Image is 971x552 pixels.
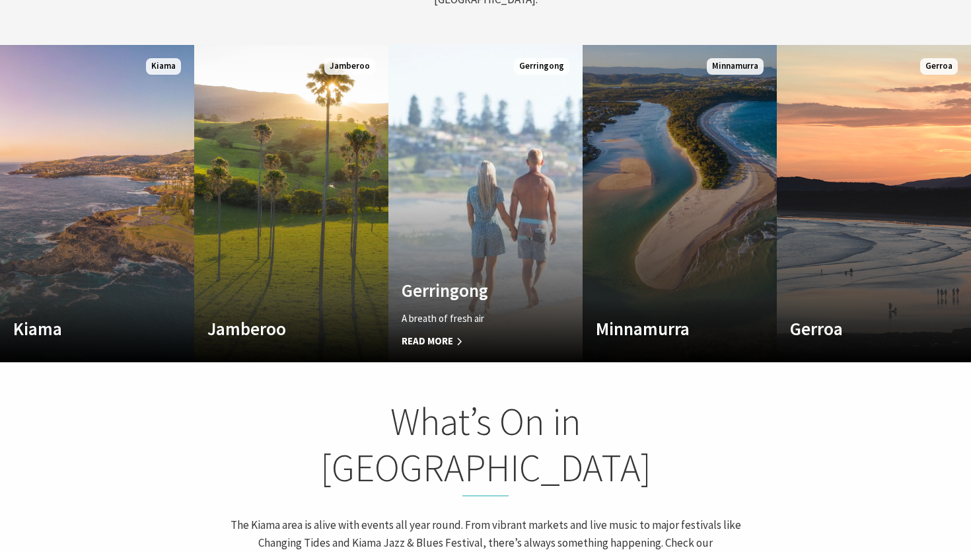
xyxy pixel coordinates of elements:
[402,280,540,301] h4: Gerringong
[777,45,971,362] a: Custom Image Used Gerroa Gerroa
[146,58,181,75] span: Kiama
[194,45,388,362] a: Custom Image Used Jamberoo Choose your adventure Jamberoo
[207,349,346,365] p: Choose your adventure
[324,58,375,75] span: Jamberoo
[583,45,777,362] a: Custom Image Used Minnamurra Minnamurra
[402,311,540,327] p: A breath of fresh air
[13,318,152,339] h4: Kiama
[596,318,735,339] h4: Minnamurra
[920,58,958,75] span: Gerroa
[514,58,569,75] span: Gerringong
[790,318,929,339] h4: Gerroa
[227,399,744,496] h2: What’s On in [GEOGRAPHIC_DATA]
[388,45,583,362] a: Custom Image Used Gerringong A breath of fresh air Read More Gerringong
[402,333,540,349] span: Read More
[707,58,764,75] span: Minnamurra
[207,318,346,339] h4: Jamberoo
